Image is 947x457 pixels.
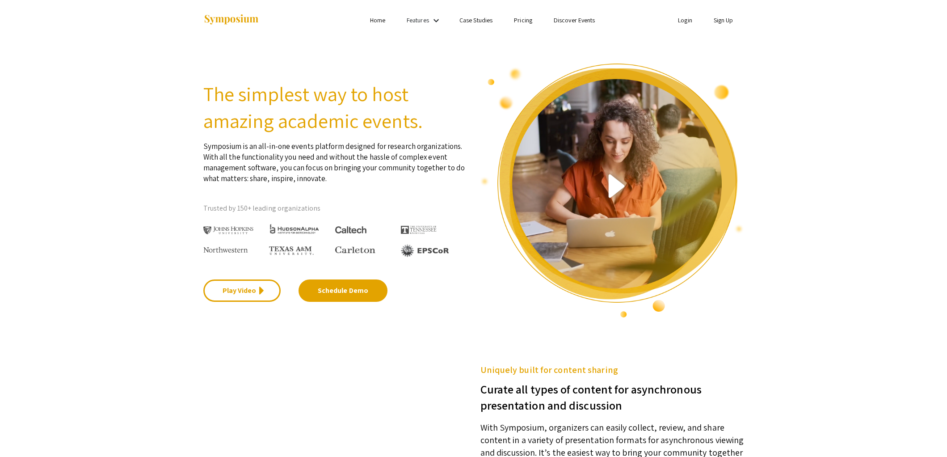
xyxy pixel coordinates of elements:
[459,16,492,24] a: Case Studies
[203,226,254,235] img: Johns Hopkins University
[299,279,387,302] a: Schedule Demo
[269,246,314,255] img: Texas A&M University
[203,202,467,215] p: Trusted by 150+ leading organizations
[480,377,744,413] h3: Curate all types of content for asynchronous presentation and discussion
[203,134,467,184] p: Symposium is an all-in-one events platform designed for research organizations. With all the func...
[480,63,744,318] img: video overview of Symposium
[514,16,532,24] a: Pricing
[269,224,320,234] img: HudsonAlpha
[401,244,450,257] img: EPSCOR
[407,16,429,24] a: Features
[203,80,467,134] h2: The simplest way to host amazing academic events.
[431,15,442,26] mat-icon: Expand Features list
[335,246,375,254] img: Carleton
[203,279,281,302] a: Play Video
[678,16,692,24] a: Login
[335,226,366,234] img: Caltech
[714,16,733,24] a: Sign Up
[554,16,595,24] a: Discover Events
[370,16,385,24] a: Home
[203,14,259,26] img: Symposium by ForagerOne
[203,247,248,252] img: Northwestern
[401,226,437,234] img: The University of Tennessee
[480,363,744,377] h5: Uniquely built for content sharing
